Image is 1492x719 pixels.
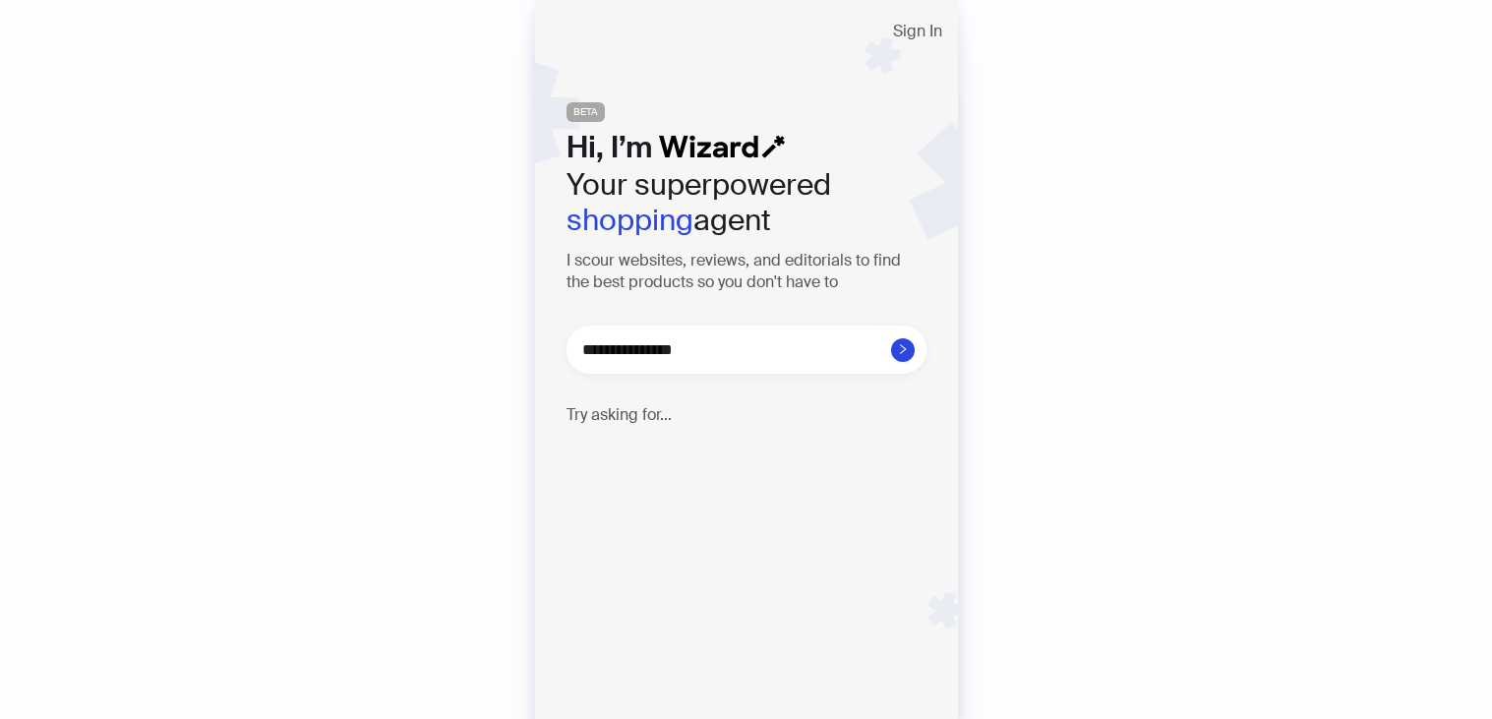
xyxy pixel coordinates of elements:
[567,167,926,238] h2: Your superpowered agent
[567,250,926,294] h3: I scour websites, reviews, and editorials to find the best products so you don't have to
[585,440,929,528] div: I’m looking for glass food storage containers that can go in the oven. ♨️
[877,16,958,47] button: Sign In
[893,24,942,39] span: Sign In
[585,440,920,528] p: I’m looking for glass food storage containers that can go in the oven. ♨️
[567,201,693,239] em: shopping
[897,343,909,355] span: right
[567,102,605,122] span: BETA
[567,128,652,166] span: Hi, I’m
[567,405,926,424] h4: Try asking for...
